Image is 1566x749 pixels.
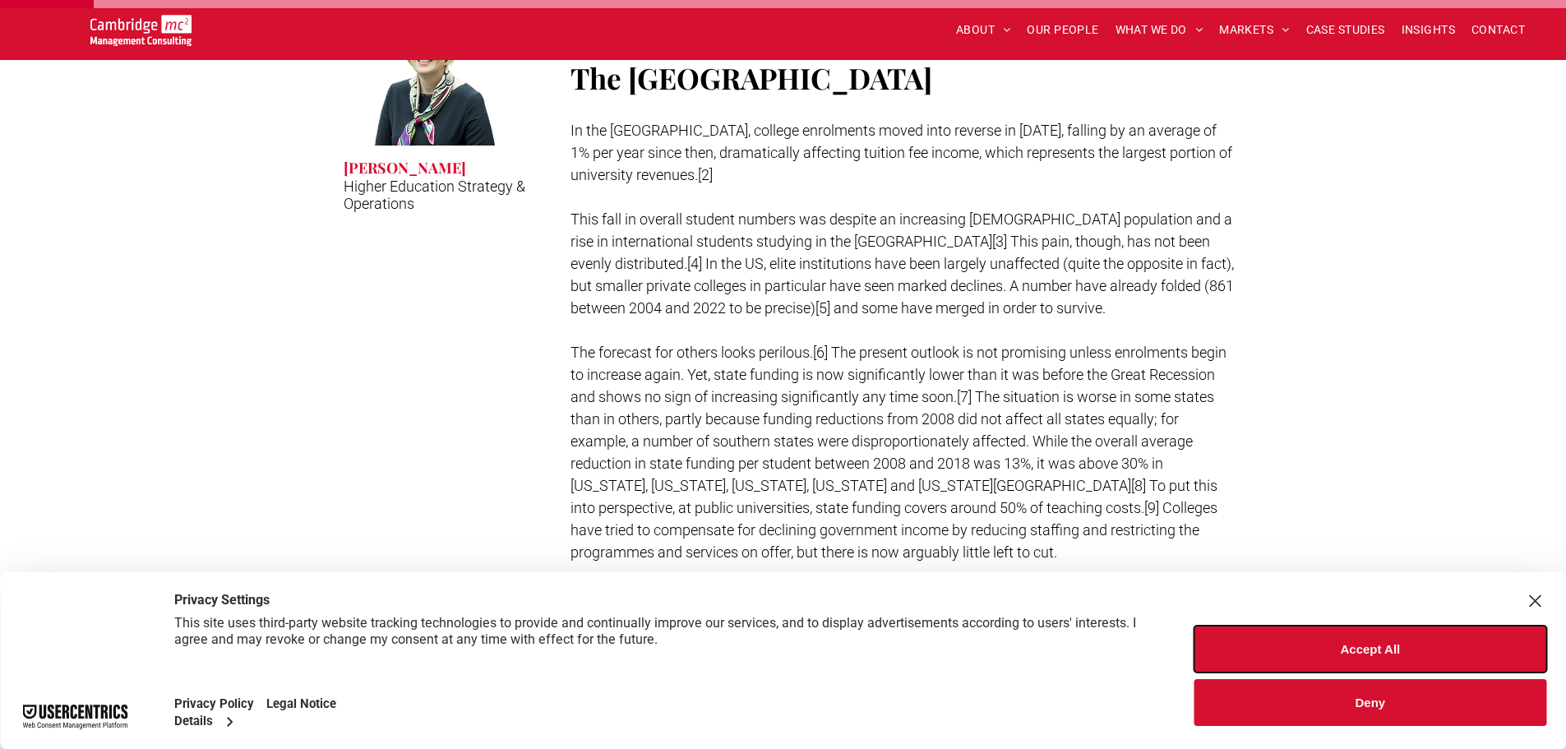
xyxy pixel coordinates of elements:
a: CONTACT [1463,17,1533,43]
span: The [GEOGRAPHIC_DATA] [571,58,932,97]
span: This fall in overall student numbers was despite an increasing [DEMOGRAPHIC_DATA] population and ... [571,210,1234,317]
a: OUR PEOPLE [1019,17,1106,43]
p: Higher Education Strategy & Operations [344,178,529,212]
h3: [PERSON_NAME] [344,158,466,178]
a: Olivia Williams, Copywriter [331,6,541,146]
a: MARKETS [1211,17,1297,43]
span: In the [GEOGRAPHIC_DATA], college enrolments moved into reverse in [DATE], falling by an average ... [571,122,1232,183]
a: WHAT WE DO [1107,17,1212,43]
a: CASE STUDIES [1298,17,1393,43]
a: INSIGHTS [1393,17,1463,43]
a: ABOUT [948,17,1019,43]
span: The forecast for others looks perilous.[6] The present outlook is not promising unless enrolments... [571,344,1226,561]
a: Your Business Transformed | Cambridge Management Consulting [90,17,192,35]
img: Go to Homepage [90,15,192,46]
